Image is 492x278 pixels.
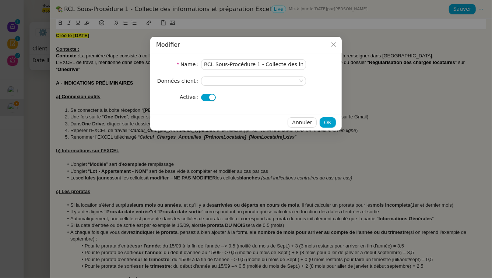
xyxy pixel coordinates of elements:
[180,92,201,102] label: Active
[177,59,201,69] label: Name
[292,118,312,127] span: Annuler
[324,118,331,127] span: OK
[326,37,342,53] button: Close
[157,76,201,86] label: Données client
[320,117,336,128] button: OK
[156,41,180,48] span: Modifier
[288,117,316,128] button: Annuler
